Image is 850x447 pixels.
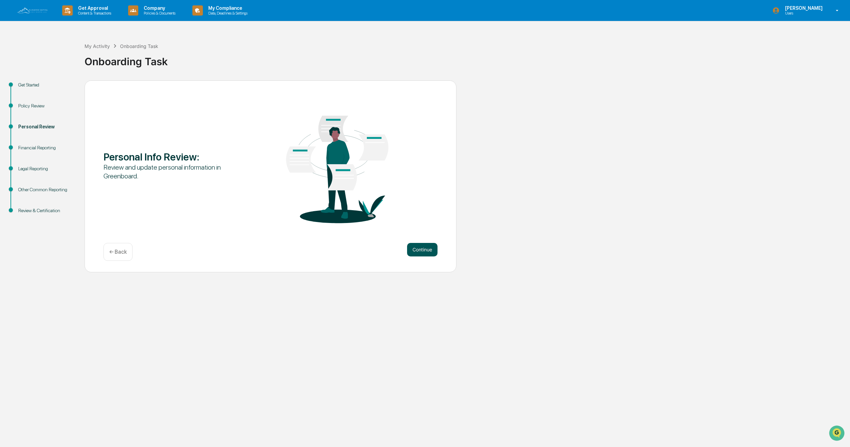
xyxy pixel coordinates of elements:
p: Policies & Documents [138,11,179,16]
a: 🗄️Attestations [46,82,87,95]
p: My Compliance [203,5,251,11]
div: Other Common Reporting [18,186,74,193]
a: 🖐️Preclearance [4,82,46,95]
a: Powered byPylon [48,114,82,120]
p: Get Approval [73,5,115,11]
div: Financial Reporting [18,144,74,151]
p: [PERSON_NAME] [780,5,826,11]
div: 🖐️ [7,86,12,91]
div: We're available if you need us! [23,58,86,64]
iframe: Open customer support [828,425,847,443]
p: How can we help? [7,14,123,25]
div: 🔎 [7,99,12,104]
div: Review and update personal information in Greenboard. [103,163,237,180]
span: Preclearance [14,85,44,92]
img: 1746055101610-c473b297-6a78-478c-a979-82029cc54cd1 [7,52,19,64]
div: Onboarding Task [85,50,847,68]
a: 🔎Data Lookup [4,95,45,107]
div: Get Started [18,81,74,89]
img: logo [16,7,49,14]
div: 🗄️ [49,86,54,91]
button: Continue [407,243,438,256]
p: Company [138,5,179,11]
button: Start new chat [115,54,123,62]
div: My Activity [85,43,110,49]
div: Policy Review [18,102,74,109]
img: Personal Info Review [270,95,404,234]
p: ← Back [109,249,127,255]
p: Content & Transactions [73,11,115,16]
p: Users [780,11,826,16]
div: Onboarding Task [120,43,158,49]
div: Personal Info Review : [103,151,237,163]
div: Personal Review [18,123,74,130]
div: Review & Certification [18,207,74,214]
span: Pylon [67,115,82,120]
div: Start new chat [23,52,111,58]
div: Legal Reporting [18,165,74,172]
p: Data, Deadlines & Settings [203,11,251,16]
span: Attestations [56,85,84,92]
span: Data Lookup [14,98,43,105]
